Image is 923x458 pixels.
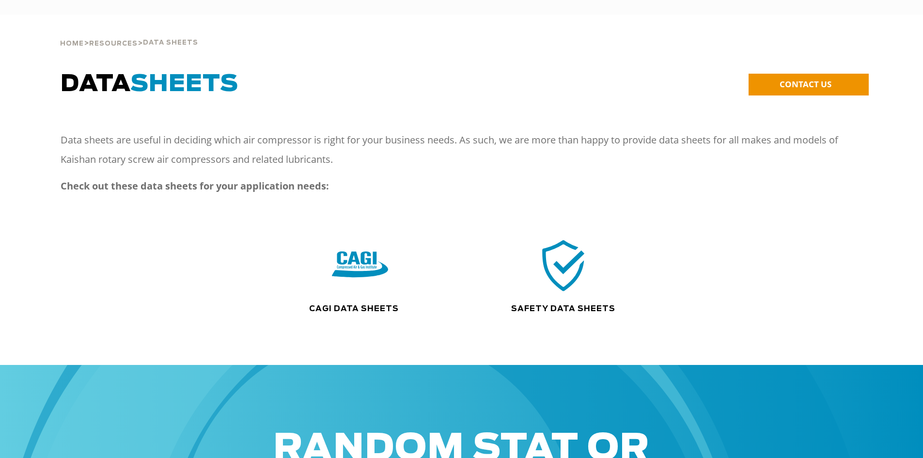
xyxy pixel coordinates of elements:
[61,130,845,169] p: Data sheets are useful in deciding which air compressor is right for your business needs. As such...
[60,39,84,47] a: Home
[332,237,388,294] img: CAGI
[130,73,238,96] span: SHEETS
[749,74,869,95] a: CONTACT US
[780,79,831,90] span: CONTACT US
[469,237,657,294] div: safety icon
[309,305,399,313] a: CAGI Data Sheets
[511,305,615,313] a: Safety Data Sheets
[258,237,462,294] div: CAGI
[60,15,198,51] div: > >
[61,179,329,192] strong: Check out these data sheets for your application needs:
[60,41,84,47] span: Home
[143,40,198,46] span: Data Sheets
[535,237,592,294] img: safety icon
[89,39,138,47] a: Resources
[89,41,138,47] span: Resources
[61,73,238,96] span: DATA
